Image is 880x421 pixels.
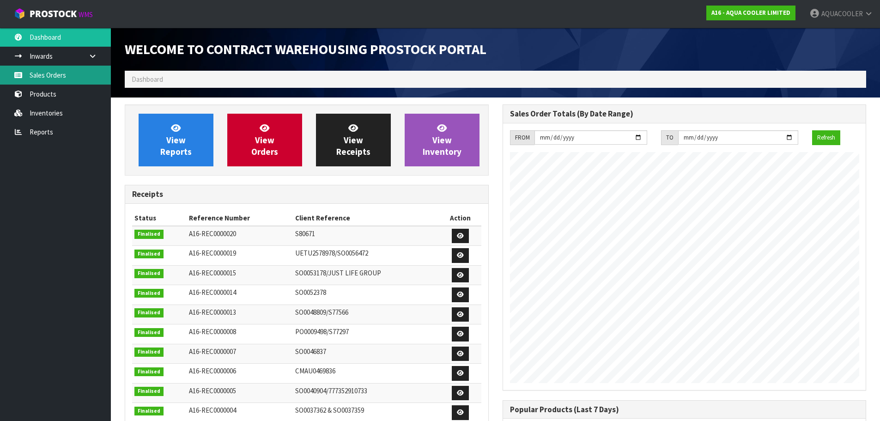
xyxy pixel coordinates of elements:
span: Finalised [134,387,164,396]
th: Client Reference [293,211,440,226]
span: A16-REC0000013 [189,308,236,317]
span: Finalised [134,230,164,239]
span: Finalised [134,348,164,357]
span: SO0048809/S77566 [295,308,348,317]
span: A16-REC0000006 [189,366,236,375]
span: Finalised [134,250,164,259]
span: View Receipts [336,122,370,157]
span: A16-REC0000015 [189,268,236,277]
th: Reference Number [187,211,293,226]
strong: A16 - AQUA COOLER LIMITED [711,9,790,17]
span: View Orders [251,122,278,157]
span: Finalised [134,407,164,416]
span: View Reports [160,122,192,157]
span: A16-REC0000019 [189,249,236,257]
span: UETU2578978/SO0056472 [295,249,368,257]
span: A16-REC0000014 [189,288,236,297]
a: ViewReports [139,114,213,166]
span: AQUACOOLER [821,9,863,18]
th: Action [440,211,481,226]
span: A16-REC0000008 [189,327,236,336]
span: Dashboard [132,75,163,84]
span: S80671 [295,229,315,238]
span: ProStock [30,8,77,20]
span: A16-REC0000005 [189,386,236,395]
h3: Sales Order Totals (By Date Range) [510,110,859,118]
th: Status [132,211,187,226]
span: SO0037362 & SO0037359 [295,406,364,415]
span: CMAU0469836 [295,366,335,375]
span: A16-REC0000020 [189,229,236,238]
img: cube-alt.png [14,8,25,19]
a: ViewInventory [405,114,479,166]
span: A16-REC0000004 [189,406,236,415]
span: Finalised [134,269,164,278]
span: Finalised [134,328,164,337]
a: ViewReceipts [316,114,391,166]
span: View Inventory [423,122,461,157]
span: Finalised [134,367,164,377]
span: SO0052378 [295,288,326,297]
h3: Popular Products (Last 7 Days) [510,405,859,414]
span: Welcome to Contract Warehousing ProStock Portal [125,40,486,58]
a: ViewOrders [227,114,302,166]
span: SO0040904/777352910733 [295,386,367,395]
span: SO0053178/JUST LIFE GROUP [295,268,381,277]
small: WMS [79,10,93,19]
div: FROM [510,130,534,145]
span: PO0009498/S77297 [295,327,349,336]
div: TO [661,130,678,145]
span: Finalised [134,289,164,298]
span: A16-REC0000007 [189,347,236,356]
button: Refresh [812,130,840,145]
h3: Receipts [132,190,481,199]
span: Finalised [134,308,164,317]
span: SO0046837 [295,347,326,356]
